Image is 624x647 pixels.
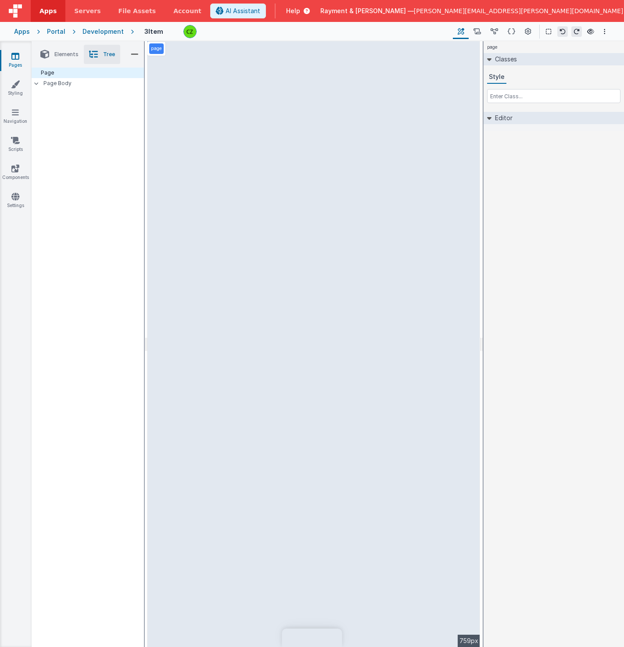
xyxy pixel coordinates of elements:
[118,7,156,15] span: File Assets
[54,51,79,58] span: Elements
[103,51,115,58] span: Tree
[458,635,480,647] div: 759px
[43,80,144,87] p: Page Body
[144,28,163,35] h4: 3Item
[39,7,57,15] span: Apps
[484,41,501,53] h4: page
[210,4,266,18] button: AI Assistant
[226,7,260,15] span: AI Assistant
[286,7,300,15] span: Help
[147,41,480,647] div: -->
[47,27,65,36] div: Portal
[32,68,144,78] div: Page
[184,25,196,38] img: b4a104e37d07c2bfba7c0e0e4a273d04
[414,7,623,15] span: [PERSON_NAME][EMAIL_ADDRESS][PERSON_NAME][DOMAIN_NAME]
[599,26,610,37] button: Options
[14,27,30,36] div: Apps
[282,629,342,647] iframe: Marker.io feedback button
[487,71,506,84] button: Style
[491,53,517,65] h2: Classes
[74,7,100,15] span: Servers
[151,45,162,52] p: page
[82,27,124,36] div: Development
[491,112,513,124] h2: Editor
[487,89,620,103] input: Enter Class...
[320,7,414,15] span: Rayment & [PERSON_NAME] —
